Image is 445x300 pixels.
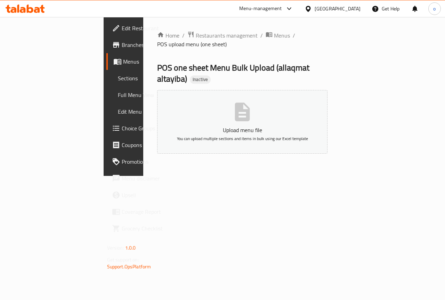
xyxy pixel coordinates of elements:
[107,243,124,252] span: Version:
[122,174,172,183] span: Menu disclaimer
[196,31,258,40] span: Restaurants management
[106,220,178,237] a: Grocery Checklist
[168,126,317,134] p: Upload menu file
[157,40,227,48] span: POS upload menu (one sheet)
[122,24,172,32] span: Edit Restaurant
[293,31,295,40] li: /
[106,187,178,203] a: Upsell
[118,107,172,116] span: Edit Menu
[433,5,436,13] span: o
[122,224,172,233] span: Grocery Checklist
[106,170,178,187] a: Menu disclaimer
[187,31,258,40] a: Restaurants management
[112,70,178,87] a: Sections
[112,87,178,103] a: Full Menu View
[157,31,328,48] nav: breadcrumb
[315,5,361,13] div: [GEOGRAPHIC_DATA]
[177,135,308,143] span: You can upload multiple sections and items in bulk using our Excel template
[107,262,151,271] a: Support.OpsPlatform
[106,137,178,153] a: Coupons
[106,203,178,220] a: Coverage Report
[260,31,263,40] li: /
[122,191,172,199] span: Upsell
[106,153,178,170] a: Promotions
[122,41,172,49] span: Branches
[106,37,178,53] a: Branches
[190,76,211,82] span: Inactive
[112,103,178,120] a: Edit Menu
[123,57,172,66] span: Menus
[106,53,178,70] a: Menus
[106,20,178,37] a: Edit Restaurant
[182,31,185,40] li: /
[118,91,172,99] span: Full Menu View
[239,5,282,13] div: Menu-management
[190,75,211,84] div: Inactive
[122,157,172,166] span: Promotions
[274,31,290,40] span: Menus
[107,255,139,264] span: Get support on:
[125,243,136,252] span: 1.0.0
[157,60,309,87] span: POS one sheet Menu Bulk Upload ( allaqmat altayiba )
[122,208,172,216] span: Coverage Report
[118,74,172,82] span: Sections
[122,124,172,132] span: Choice Groups
[266,31,290,40] a: Menus
[106,120,178,137] a: Choice Groups
[157,90,328,154] button: Upload menu fileYou can upload multiple sections and items in bulk using our Excel template
[122,141,172,149] span: Coupons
